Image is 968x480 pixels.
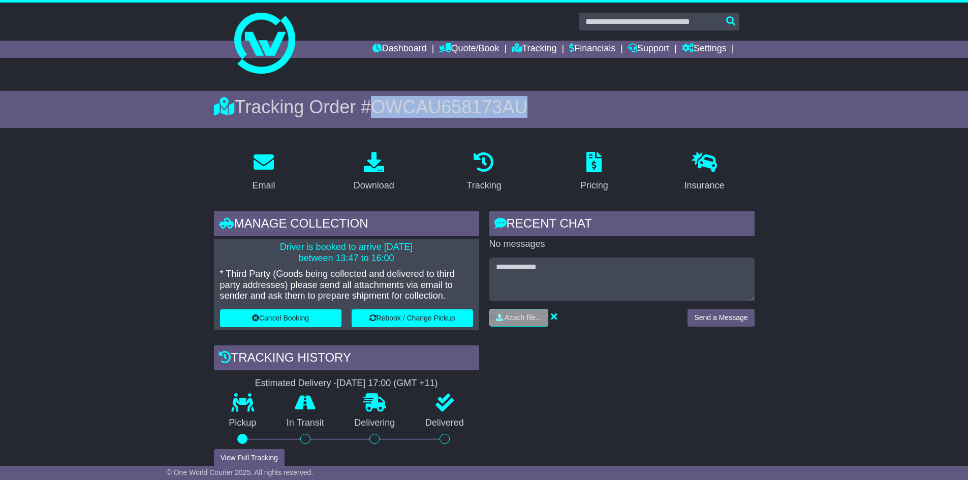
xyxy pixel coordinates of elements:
a: Financials [569,41,615,58]
div: Manage collection [214,211,479,239]
div: Tracking [466,179,501,193]
button: Rebook / Change Pickup [352,309,473,327]
div: Tracking history [214,345,479,373]
a: Tracking [460,148,508,196]
div: RECENT CHAT [489,211,755,239]
span: OWCAU658173AU [371,97,527,117]
a: Settings [682,41,727,58]
a: Quote/Book [439,41,499,58]
div: Email [252,179,275,193]
a: Pricing [574,148,615,196]
div: [DATE] 17:00 (GMT +11) [337,378,438,389]
div: Tracking Order # [214,96,755,118]
p: No messages [489,239,755,250]
p: Driver is booked to arrive [DATE] between 13:47 to 16:00 [220,242,473,264]
p: Delivering [339,418,411,429]
p: Delivered [410,418,479,429]
span: © One World Courier 2025. All rights reserved. [167,468,314,476]
button: Cancel Booking [220,309,341,327]
button: View Full Tracking [214,449,285,467]
div: Estimated Delivery - [214,378,479,389]
a: Tracking [512,41,556,58]
a: Email [245,148,282,196]
div: Insurance [684,179,725,193]
div: Download [354,179,394,193]
button: Send a Message [688,309,754,327]
p: Pickup [214,418,272,429]
p: * Third Party (Goods being collected and delivered to third party addresses) please send all atta... [220,269,473,302]
a: Insurance [678,148,731,196]
p: In Transit [271,418,339,429]
div: Pricing [580,179,608,193]
a: Download [347,148,401,196]
a: Support [628,41,669,58]
a: Dashboard [372,41,427,58]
